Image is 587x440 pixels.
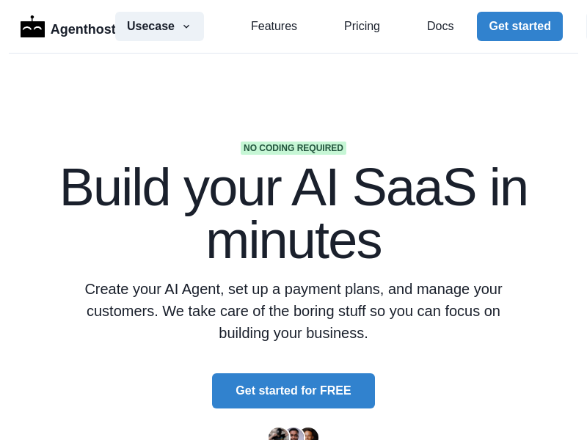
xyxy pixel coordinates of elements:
[251,18,297,35] a: Features
[115,12,204,41] button: Usecase
[427,18,453,35] a: Docs
[23,161,564,266] h1: Build your AI SaaS in minutes
[212,373,374,408] button: Get started for FREE
[477,12,562,41] button: Get started
[21,15,45,37] img: Logo
[82,278,505,344] p: Create your AI Agent, set up a payment plans, and manage your customers. We take care of the bori...
[51,14,116,40] p: Agenthost
[344,18,380,35] a: Pricing
[21,14,92,40] a: LogoAgenthost
[241,142,346,155] span: No coding required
